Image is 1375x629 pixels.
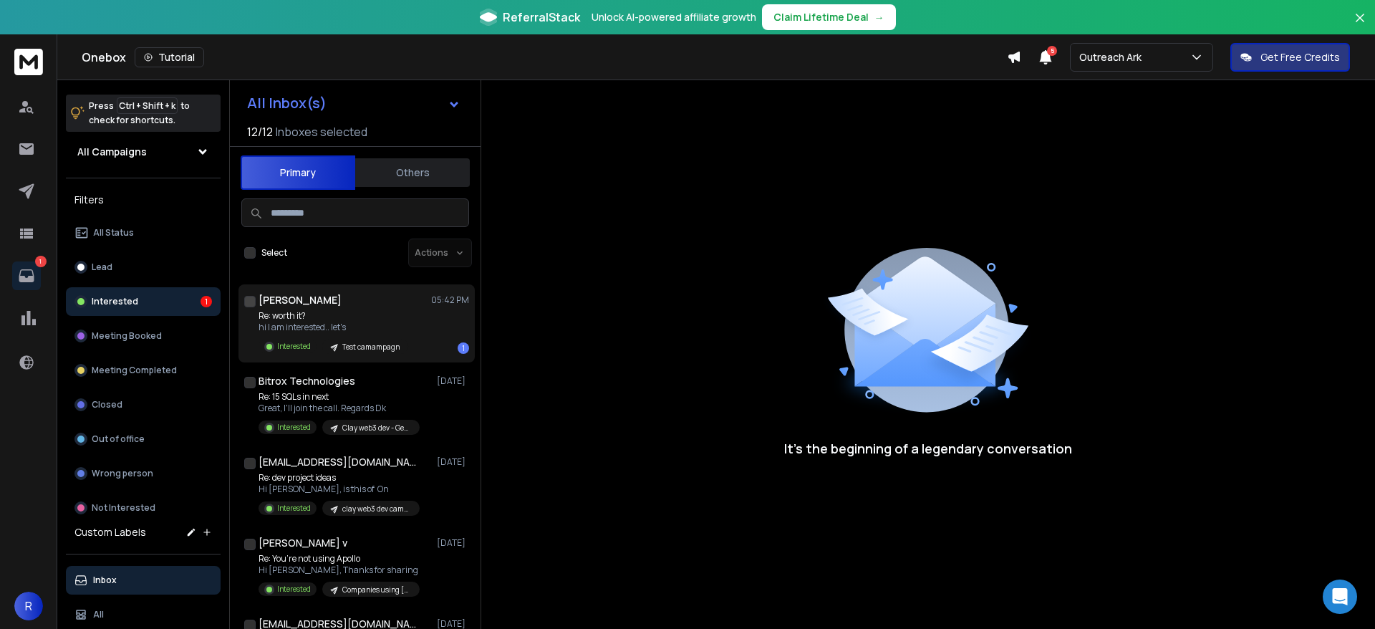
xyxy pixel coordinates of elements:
[259,536,347,550] h1: [PERSON_NAME] v
[66,494,221,522] button: Not Interested
[66,425,221,453] button: Out of office
[66,287,221,316] button: Interested1
[437,456,469,468] p: [DATE]
[93,609,104,620] p: All
[1351,9,1369,43] button: Close banner
[784,438,1072,458] p: It’s the beginning of a legendary conversation
[342,423,411,433] p: Clay web3 dev - General
[458,342,469,354] div: 1
[277,584,311,595] p: Interested
[77,145,147,159] h1: All Campaigns
[66,138,221,166] button: All Campaigns
[92,261,112,273] p: Lead
[259,553,420,565] p: Re: You’re not using Apollo
[14,592,43,620] button: R
[592,10,756,24] p: Unlock AI-powered affiliate growth
[342,504,411,514] p: clay web3 dev campaign
[66,253,221,282] button: Lead
[135,47,204,67] button: Tutorial
[92,296,138,307] p: Interested
[259,484,420,495] p: Hi [PERSON_NAME], is this of On
[355,157,470,188] button: Others
[259,565,420,576] p: Hi [PERSON_NAME], Thanks for sharing
[259,310,408,322] p: Re: worth it?
[259,472,420,484] p: Re: dev project ideas
[93,575,117,586] p: Inbox
[874,10,884,24] span: →
[12,261,41,290] a: 1
[35,256,47,267] p: 1
[92,365,177,376] p: Meeting Completed
[66,459,221,488] button: Wrong person
[259,403,420,414] p: Great, I'll join the call. Regards Dk
[259,391,420,403] p: Re: 15 SQLs in next
[277,503,311,514] p: Interested
[277,341,311,352] p: Interested
[1230,43,1350,72] button: Get Free Credits
[259,374,355,388] h1: Bitrox Technologies
[66,322,221,350] button: Meeting Booked
[92,399,122,410] p: Closed
[342,342,400,352] p: Test camampagn
[1047,46,1057,56] span: 5
[1260,50,1340,64] p: Get Free Credits
[89,99,190,128] p: Press to check for shortcuts.
[276,123,367,140] h3: Inboxes selected
[66,219,221,247] button: All Status
[259,455,416,469] h1: [EMAIL_ADDRESS][DOMAIN_NAME]
[66,356,221,385] button: Meeting Completed
[437,537,469,549] p: [DATE]
[236,89,472,117] button: All Inbox(s)
[82,47,1007,67] div: Onebox
[66,190,221,210] h3: Filters
[503,9,580,26] span: ReferralStack
[92,502,155,514] p: Not Interested
[259,322,408,333] p: hi I am interested.. let's
[117,97,178,114] span: Ctrl + Shift + k
[437,375,469,387] p: [DATE]
[259,293,342,307] h1: [PERSON_NAME]
[1323,580,1357,614] div: Open Intercom Messenger
[92,468,153,479] p: Wrong person
[66,600,221,629] button: All
[74,525,146,539] h3: Custom Labels
[762,4,896,30] button: Claim Lifetime Deal→
[92,330,162,342] p: Meeting Booked
[277,422,311,433] p: Interested
[241,155,355,190] button: Primary
[93,227,134,239] p: All Status
[66,390,221,419] button: Closed
[261,247,287,259] label: Select
[92,433,145,445] p: Out of office
[201,296,212,307] div: 1
[431,294,469,306] p: 05:42 PM
[66,566,221,595] button: Inbox
[1079,50,1147,64] p: Outreach Ark
[247,96,327,110] h1: All Inbox(s)
[342,585,411,595] p: Companies using [DOMAIN_NAME] (BuiltWith campaign)
[247,123,273,140] span: 12 / 12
